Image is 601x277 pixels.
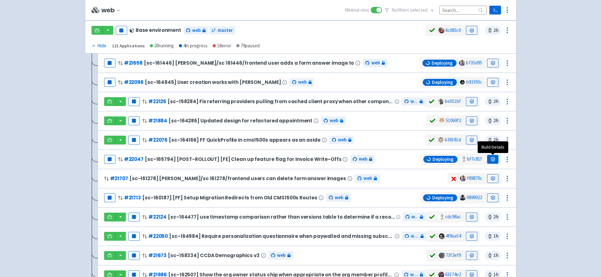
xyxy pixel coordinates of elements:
[169,233,393,239] span: [sc-164984] Require personalization questionnaire when paywalled and missing subscription
[485,116,501,125] span: 2 h
[411,233,419,240] span: web
[485,136,501,144] span: 2 h
[148,233,168,239] a: #22050
[350,155,375,163] a: web
[402,232,426,240] a: web
[124,79,144,85] a: #22096
[128,97,140,106] button: Pause
[104,78,115,87] button: Pause
[128,136,140,144] button: Pause
[411,213,418,221] span: web
[213,42,231,50] div: 18 error
[466,60,482,66] a: b735d95
[148,117,167,124] a: #21884
[402,97,425,106] a: web
[439,6,487,14] input: Search...
[148,252,167,259] a: #21673
[124,194,141,201] a: #21713
[446,117,461,123] a: 51069f2
[467,194,482,200] a: 0898922
[128,213,140,221] button: Pause
[192,27,201,34] span: web
[485,232,501,241] span: 1 h
[148,137,168,143] a: #22076
[298,79,307,86] span: web
[145,80,281,85] span: [sc-164845] User creation works with [PERSON_NAME]
[124,60,143,66] a: #21658
[129,176,346,181] span: [sc-161278] [PERSON_NAME]/sc 161278/frontend users can delete form answer images
[148,98,166,105] a: #22125
[168,253,259,258] span: [sc-158334] CCDA Demographics v3
[432,60,453,66] span: Deploying
[209,26,235,35] a: master
[168,214,395,220] span: [sc-164477] use timestamp comparison rather than versions table to determine if a record was just...
[432,195,453,201] span: Deploying
[363,175,372,182] span: web
[403,213,426,221] a: web
[432,79,453,85] span: Deploying
[359,156,367,163] span: web
[355,174,380,183] a: web
[142,195,317,200] span: [sc-160187] [FF] Setup Migration Redirects from Old CMS1500s Routes
[124,156,144,162] a: #22047
[150,42,174,50] div: 20 running
[179,42,208,50] div: 4 in progress
[485,213,501,221] span: 2 h
[467,156,482,162] a: bf7c81f
[130,27,181,33] div: Base environment
[410,98,418,105] span: web
[91,42,107,50] button: Hide
[168,99,393,104] span: [sc-158284] Fix referring providers pulling from cached client proxy when other components update
[218,27,233,34] span: master
[371,59,380,67] span: web
[128,251,140,260] button: Pause
[268,251,293,260] a: web
[116,26,127,35] button: Pause
[128,232,140,241] button: Pause
[363,59,387,67] a: web
[446,233,461,239] a: 4f8aa54
[184,26,208,35] a: web
[326,193,351,202] a: web
[330,117,338,124] span: web
[101,7,123,14] button: web
[446,252,461,258] a: 73f2ef9
[445,98,461,104] a: be011bf
[104,193,115,202] button: Pause
[445,27,461,33] a: 6c083c0
[329,136,354,144] a: web
[485,97,501,106] span: 2 h
[445,137,461,143] a: b38181d
[148,214,167,220] a: #22124
[104,155,115,164] button: Pause
[145,156,341,162] span: [sc-165794] [POST-ROLLOUT] [FE] Clean up feature flag for Invoice Write-Offs
[112,42,145,50] div: 121 Applications
[485,251,501,260] span: 1 h
[345,7,369,14] span: Minimal view
[410,7,427,13] span: selected
[277,252,286,259] span: web
[335,194,343,201] span: web
[467,175,482,181] a: f89870c
[104,59,115,68] button: Pause
[91,42,106,50] div: Hide
[338,136,346,144] span: web
[236,42,260,50] div: 79 paused
[110,175,128,182] a: #21707
[168,118,312,123] span: [sc-164286] Updated design for refactored appointment
[290,78,314,86] a: web
[144,60,354,66] span: [sc-161446] [PERSON_NAME]/sc 161446/frontend user adds a form answer image to
[433,156,454,162] span: Deploying
[321,116,346,125] a: web
[169,137,320,143] span: [sc-164166] FF QuickProfile in cms1500s appears as an aside
[489,6,501,15] a: Terminal
[392,7,427,14] span: No filter s
[466,79,482,85] a: b93393c
[445,214,461,220] a: cdc98ac
[485,26,501,35] span: 2 h
[128,116,140,125] button: Pause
